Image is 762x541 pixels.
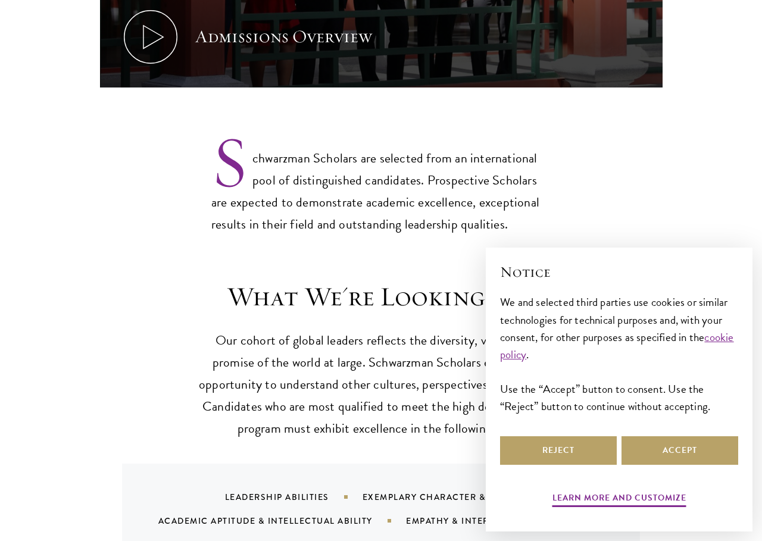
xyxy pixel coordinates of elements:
p: Our cohort of global leaders reflects the diversity, vibrancy and promise of the world at large. ... [196,330,566,440]
button: Reject [500,436,617,465]
div: Empathy & Intercultural Competency [406,515,633,527]
div: We and selected third parties use cookies or similar technologies for technical purposes and, wit... [500,293,738,414]
button: Accept [622,436,738,465]
a: cookie policy [500,329,734,363]
button: Learn more and customize [552,490,686,509]
p: Schwarzman Scholars are selected from an international pool of distinguished candidates. Prospect... [211,128,551,236]
div: Exemplary Character & Integrity [363,491,567,503]
h2: Notice [500,262,738,282]
div: Admissions Overview [195,25,372,49]
div: Academic Aptitude & Intellectual Ability [158,515,406,527]
div: Leadership Abilities [225,491,363,503]
h3: What We're Looking For [196,280,566,314]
